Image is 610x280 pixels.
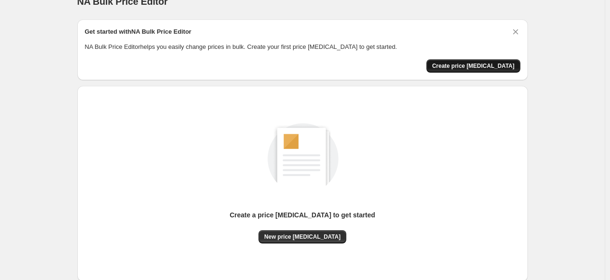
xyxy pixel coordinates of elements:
[511,27,520,37] button: Dismiss card
[426,59,520,73] button: Create price change job
[230,210,375,220] p: Create a price [MEDICAL_DATA] to get started
[85,27,192,37] h2: Get started with NA Bulk Price Editor
[432,62,515,70] span: Create price [MEDICAL_DATA]
[85,42,520,52] p: NA Bulk Price Editor helps you easily change prices in bulk. Create your first price [MEDICAL_DAT...
[259,230,346,243] button: New price [MEDICAL_DATA]
[264,233,341,241] span: New price [MEDICAL_DATA]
